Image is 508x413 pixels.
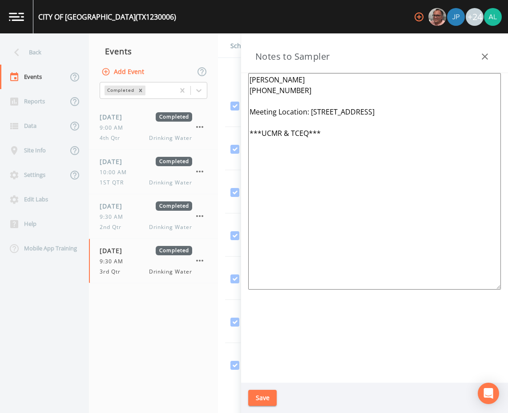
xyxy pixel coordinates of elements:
a: [DATE]Completed9:30 AM3rd QtrDrinking Water [89,239,218,283]
img: 41241ef155101aa6d92a04480b0d0000 [447,8,465,26]
span: [DATE] [100,112,129,122]
span: 3rd Qtr [100,268,126,276]
h3: Notes to Sampler [255,49,330,64]
span: Completed [156,157,192,166]
div: Remove Completed [136,86,145,95]
span: 9:00 AM [100,124,129,132]
a: [DATE]Completed9:00 AM4th QtrDrinking Water [89,105,218,150]
span: Drinking Water [149,179,192,187]
img: e2d790fa78825a4bb76dcb6ab311d44c [428,8,446,26]
span: Drinking Water [149,134,192,142]
div: +24 [466,8,484,26]
span: Completed [156,201,192,211]
span: 9:30 AM [100,258,129,266]
img: 30a13df2a12044f58df5f6b7fda61338 [484,8,502,26]
span: 10:00 AM [100,168,132,176]
span: Drinking Water [149,223,192,231]
a: [DATE]Completed9:30 AM2nd QtrDrinking Water [89,194,218,239]
a: [DATE]Completed10:00 AM1ST QTRDrinking Water [89,150,218,194]
span: 9:30 AM [100,213,129,221]
a: Schedule [229,33,259,58]
span: 2nd Qtr [100,223,127,231]
div: Joshua gere Paul [447,8,465,26]
div: Completed [105,86,136,95]
textarea: [PERSON_NAME] [PHONE_NUMBER] Meeting Location: [STREET_ADDRESS] ***UCMR & TCEQ*** [248,73,501,290]
img: logo [9,12,24,21]
span: [DATE] [100,246,129,255]
span: 4th Qtr [100,134,125,142]
span: 1ST QTR [100,179,129,187]
div: Open Intercom Messenger [478,383,499,404]
div: Mike Franklin [428,8,447,26]
span: Completed [156,246,192,255]
span: [DATE] [100,201,129,211]
button: Save [248,390,277,406]
button: Add Event [100,64,148,80]
div: CITY OF [GEOGRAPHIC_DATA] (TX1230006) [38,12,176,22]
span: [DATE] [100,157,129,166]
div: Events [89,40,218,62]
span: Drinking Water [149,268,192,276]
span: Completed [156,112,192,122]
